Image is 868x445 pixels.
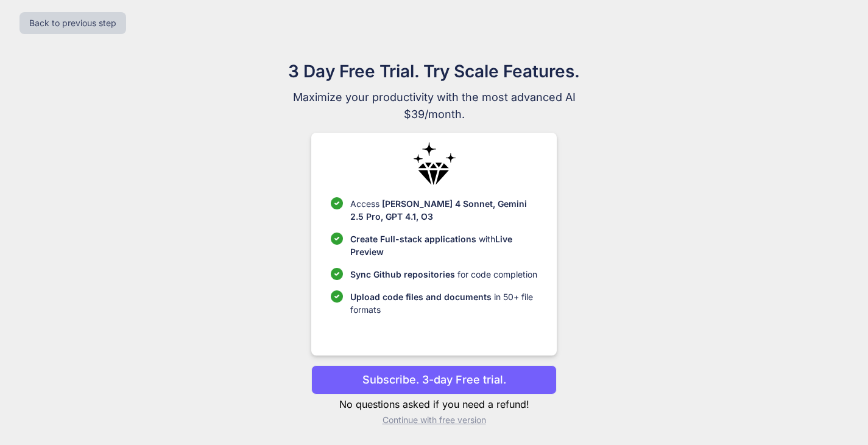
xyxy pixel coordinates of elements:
[362,371,506,388] p: Subscribe. 3-day Free trial.
[19,12,126,34] button: Back to previous step
[311,365,557,394] button: Subscribe. 3-day Free trial.
[311,414,557,426] p: Continue with free version
[350,292,492,302] span: Upload code files and documents
[350,197,537,223] p: Access
[331,268,343,280] img: checklist
[230,106,639,123] span: $39/month.
[350,290,537,316] p: in 50+ file formats
[311,397,557,412] p: No questions asked if you need a refund!
[331,197,343,209] img: checklist
[350,234,479,244] span: Create Full-stack applications
[350,233,537,258] p: with
[350,268,537,281] p: for code completion
[331,233,343,245] img: checklist
[331,290,343,303] img: checklist
[350,269,455,279] span: Sync Github repositories
[230,58,639,84] h1: 3 Day Free Trial. Try Scale Features.
[230,89,639,106] span: Maximize your productivity with the most advanced AI
[350,198,527,222] span: [PERSON_NAME] 4 Sonnet, Gemini 2.5 Pro, GPT 4.1, O3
